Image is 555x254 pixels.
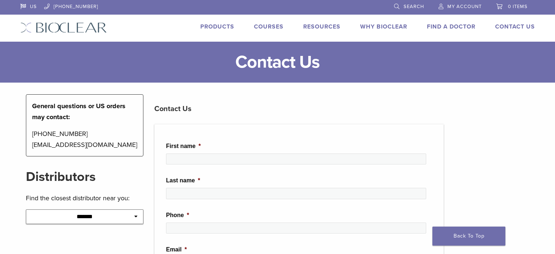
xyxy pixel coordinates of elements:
[26,193,144,204] p: Find the closest distributor near you:
[20,22,107,33] img: Bioclear
[495,23,535,30] a: Contact Us
[166,143,201,150] label: First name
[166,246,187,254] label: Email
[404,4,424,10] span: Search
[166,212,189,219] label: Phone
[508,4,528,10] span: 0 items
[432,227,505,246] a: Back To Top
[154,100,444,118] h3: Contact Us
[32,102,126,121] strong: General questions or US orders may contact:
[447,4,482,10] span: My Account
[254,23,284,30] a: Courses
[200,23,234,30] a: Products
[26,168,144,186] h2: Distributors
[303,23,340,30] a: Resources
[32,128,138,150] p: [PHONE_NUMBER] [EMAIL_ADDRESS][DOMAIN_NAME]
[427,23,475,30] a: Find A Doctor
[360,23,407,30] a: Why Bioclear
[166,177,200,185] label: Last name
